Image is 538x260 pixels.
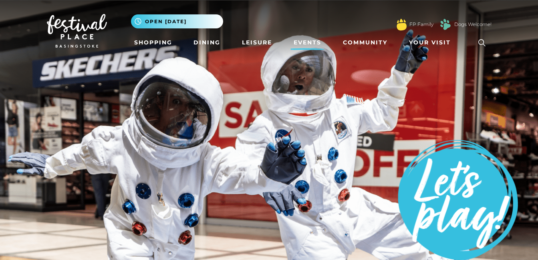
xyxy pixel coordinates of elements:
a: Leisure [239,35,275,50]
a: Dogs Welcome! [454,21,492,28]
a: Your Visit [406,35,458,50]
a: Events [290,35,324,50]
a: Community [340,35,391,50]
a: FP Family [409,21,433,28]
span: Open [DATE] [145,18,187,25]
img: Festival Place Logo [47,14,107,48]
a: Dining [190,35,224,50]
button: Open [DATE] [131,14,223,28]
a: Shopping [131,35,175,50]
span: Your Visit [409,38,451,47]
